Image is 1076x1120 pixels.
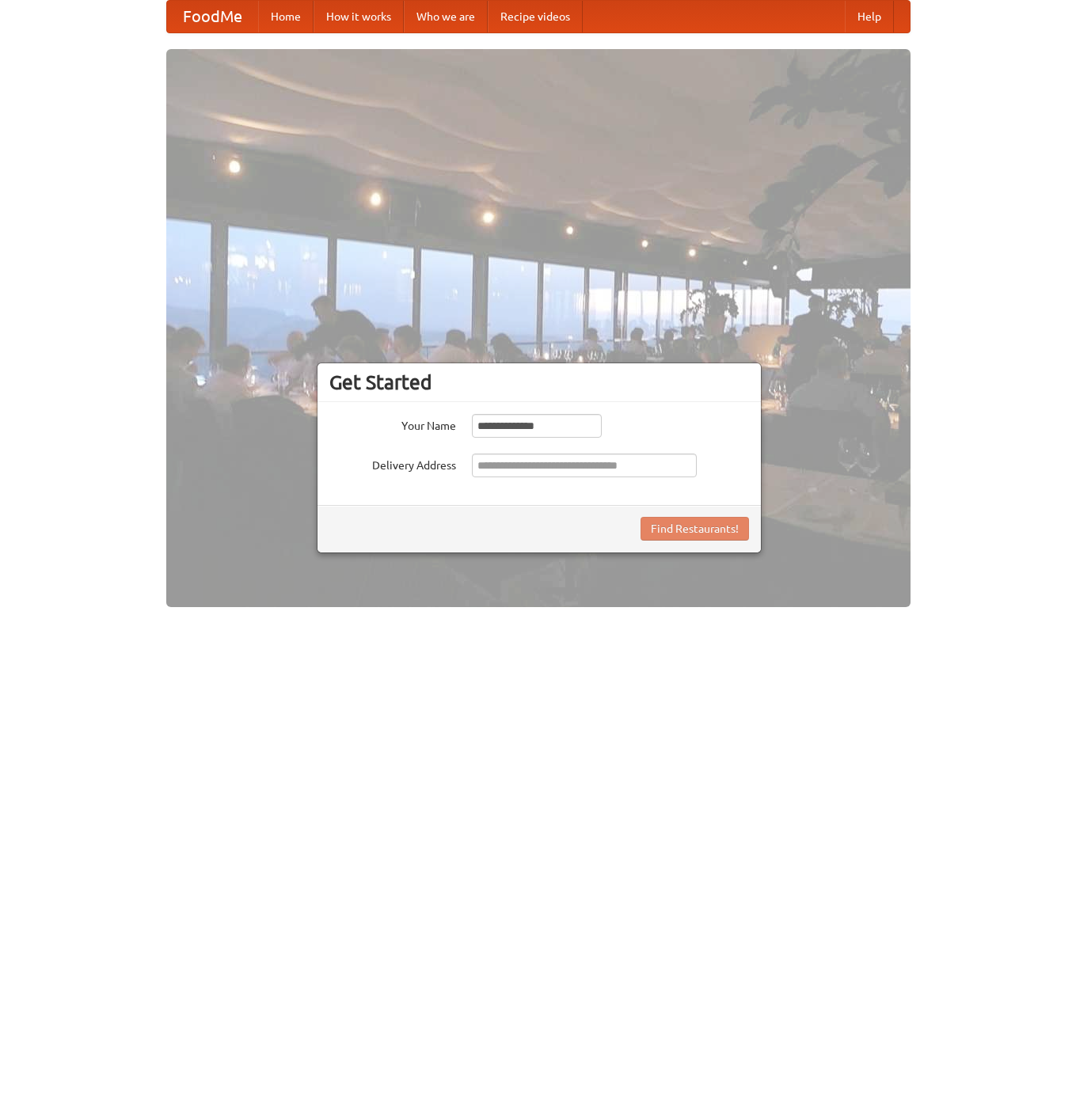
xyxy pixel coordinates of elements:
[329,414,456,434] label: Your Name
[329,454,456,473] label: Delivery Address
[641,517,749,541] button: Find Restaurants!
[488,1,583,32] a: Recipe videos
[258,1,314,32] a: Home
[167,1,258,32] a: FoodMe
[329,370,749,394] h3: Get Started
[314,1,404,32] a: How it works
[404,1,488,32] a: Who we are
[845,1,894,32] a: Help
